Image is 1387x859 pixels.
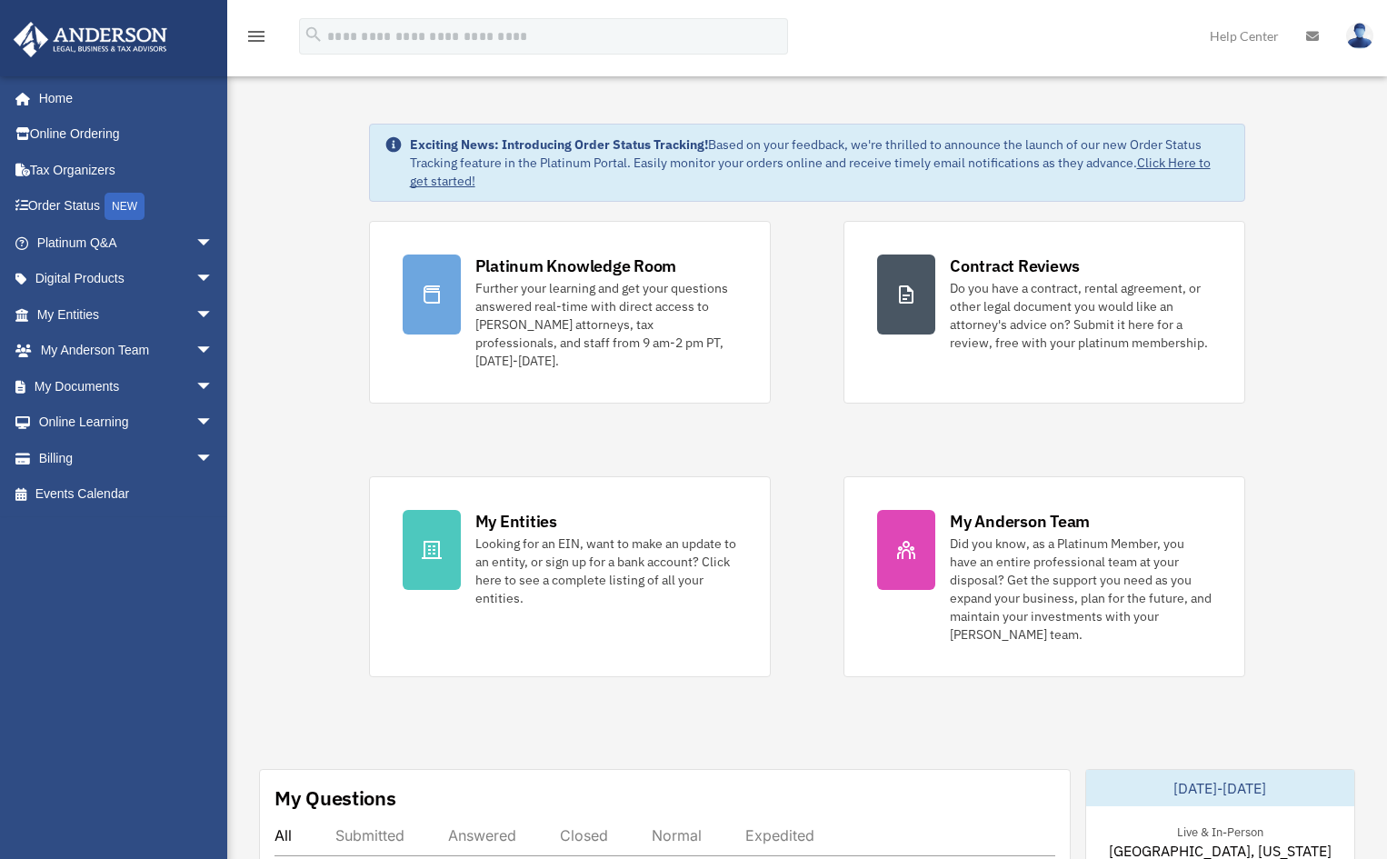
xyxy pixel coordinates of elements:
span: arrow_drop_down [195,440,232,477]
div: Live & In-Person [1162,821,1278,840]
strong: Exciting News: Introducing Order Status Tracking! [410,136,708,153]
div: Platinum Knowledge Room [475,255,677,277]
div: Did you know, as a Platinum Member, you have an entire professional team at your disposal? Get th... [950,534,1212,644]
img: User Pic [1346,23,1373,49]
a: Home [13,80,232,116]
div: Based on your feedback, we're thrilled to announce the launch of our new Order Status Tracking fe... [410,135,1231,190]
span: arrow_drop_down [195,405,232,442]
a: Platinum Knowledge Room Further your learning and get your questions answered real-time with dire... [369,221,771,404]
span: arrow_drop_down [195,261,232,298]
div: All [274,826,292,844]
a: Digital Productsarrow_drop_down [13,261,241,297]
a: Online Ordering [13,116,241,153]
i: search [304,25,324,45]
div: Answered [448,826,516,844]
div: Further your learning and get your questions answered real-time with direct access to [PERSON_NAM... [475,279,737,370]
div: Looking for an EIN, want to make an update to an entity, or sign up for a bank account? Click her... [475,534,737,607]
a: menu [245,32,267,47]
a: Events Calendar [13,476,241,513]
div: NEW [105,193,145,220]
span: arrow_drop_down [195,368,232,405]
a: My Anderson Team Did you know, as a Platinum Member, you have an entire professional team at your... [843,476,1245,677]
a: Billingarrow_drop_down [13,440,241,476]
a: Tax Organizers [13,152,241,188]
a: Platinum Q&Aarrow_drop_down [13,225,241,261]
span: arrow_drop_down [195,333,232,370]
div: Expedited [745,826,814,844]
div: Contract Reviews [950,255,1080,277]
div: [DATE]-[DATE] [1086,770,1355,806]
div: My Entities [475,510,557,533]
div: Submitted [335,826,404,844]
div: Do you have a contract, rental agreement, or other legal document you would like an attorney's ad... [950,279,1212,352]
a: Click Here to get started! [410,155,1211,189]
span: arrow_drop_down [195,296,232,334]
i: menu [245,25,267,47]
a: My Entitiesarrow_drop_down [13,296,241,333]
a: Order StatusNEW [13,188,241,225]
a: My Entities Looking for an EIN, want to make an update to an entity, or sign up for a bank accoun... [369,476,771,677]
a: Online Learningarrow_drop_down [13,405,241,441]
a: Contract Reviews Do you have a contract, rental agreement, or other legal document you would like... [843,221,1245,404]
div: My Questions [274,784,396,812]
a: My Anderson Teamarrow_drop_down [13,333,241,369]
span: arrow_drop_down [195,225,232,262]
div: Normal [652,826,702,844]
div: My Anderson Team [950,510,1090,533]
img: Anderson Advisors Platinum Portal [8,22,173,57]
div: Closed [560,826,608,844]
a: My Documentsarrow_drop_down [13,368,241,405]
